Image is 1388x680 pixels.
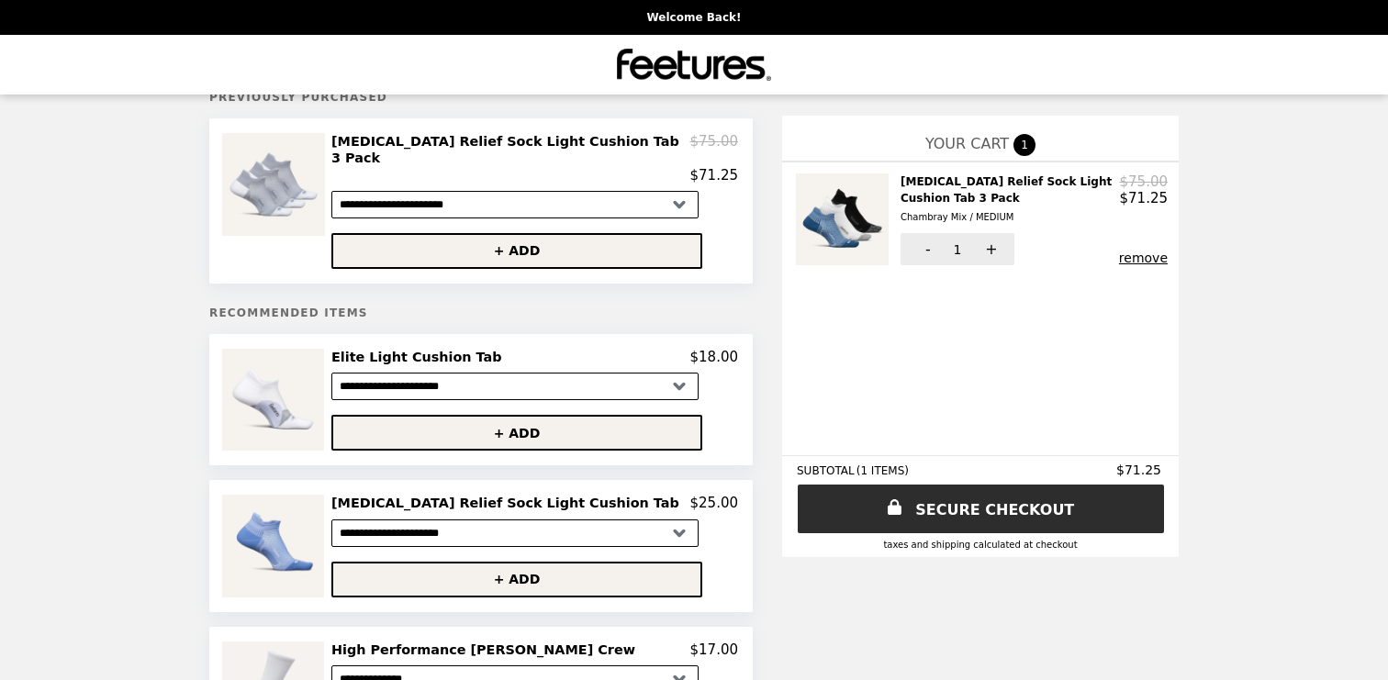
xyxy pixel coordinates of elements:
[331,233,702,269] button: + ADD
[1119,251,1168,265] button: remove
[690,349,739,365] p: $18.00
[690,167,739,184] p: $71.25
[798,485,1164,533] a: SECURE CHECKOUT
[901,233,951,265] button: -
[209,307,753,319] h5: Recommended Items
[796,173,892,265] img: Plantar Fasciitis Relief Sock Light Cushion Tab 3 Pack
[331,373,699,400] select: Select a product variant
[901,173,1120,226] h2: [MEDICAL_DATA] Relief Sock Light Cushion Tab 3 Pack
[964,233,1014,265] button: +
[797,540,1164,550] div: Taxes and Shipping calculated at checkout
[925,135,1009,152] span: YOUR CART
[222,495,329,596] img: Plantar Fasciitis Relief Sock Light Cushion Tab
[331,349,509,365] h2: Elite Light Cushion Tab
[856,464,909,477] span: ( 1 ITEMS )
[331,519,699,547] select: Select a product variant
[331,641,643,658] h2: High Performance [PERSON_NAME] Crew
[1120,190,1169,206] p: $71.25
[1120,173,1169,190] p: $75.00
[331,562,702,597] button: + ADD
[954,242,962,257] span: 1
[690,495,739,511] p: $25.00
[222,349,329,451] img: Elite Light Cushion Tab
[690,133,739,167] p: $75.00
[331,415,702,451] button: + ADD
[690,641,739,658] p: $17.00
[1116,463,1164,477] span: $71.25
[331,191,699,218] select: Select a product variant
[222,133,330,236] img: Plantar Fasciitis Relief Sock Light Cushion Tab 3 Pack
[331,133,690,167] h2: [MEDICAL_DATA] Relief Sock Light Cushion Tab 3 Pack
[331,495,687,511] h2: [MEDICAL_DATA] Relief Sock Light Cushion Tab
[797,464,856,477] span: SUBTOTAL
[1013,134,1035,156] span: 1
[646,11,741,24] p: Welcome Back!
[617,46,771,84] img: Brand Logo
[901,209,1113,226] div: Chambray Mix / MEDIUM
